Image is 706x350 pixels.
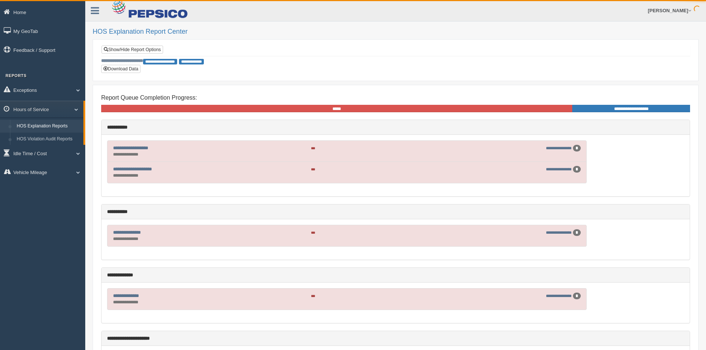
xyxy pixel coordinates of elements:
h4: Report Queue Completion Progress: [101,94,690,101]
a: HOS Violation Audit Reports [13,133,83,146]
h2: HOS Explanation Report Center [93,28,699,36]
a: HOS Explanation Reports [13,120,83,133]
button: Download Data [101,65,140,73]
a: Show/Hide Report Options [102,46,163,54]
